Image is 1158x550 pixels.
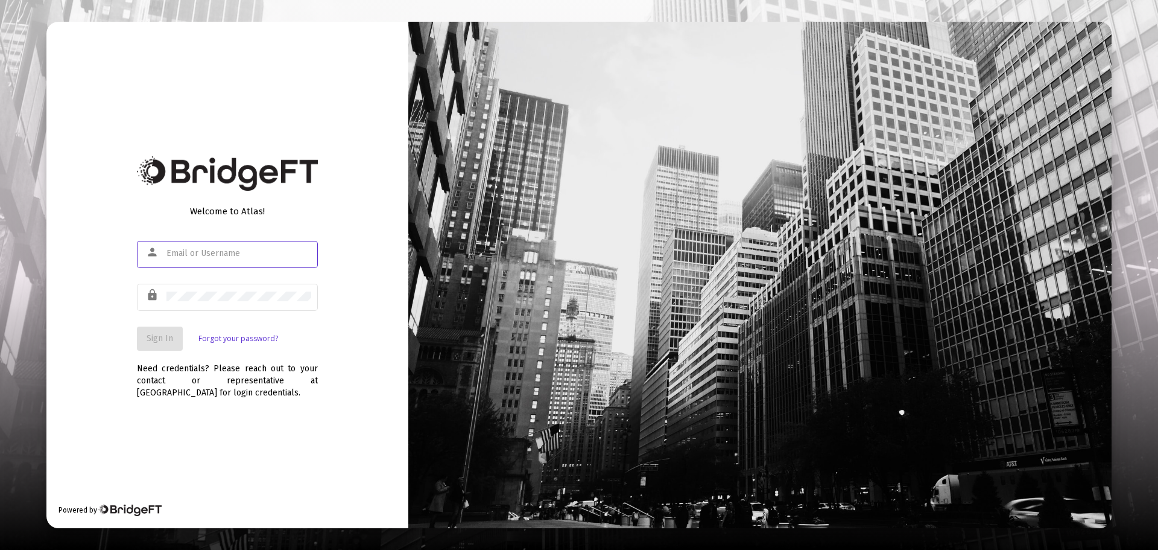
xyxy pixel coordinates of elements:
div: Powered by [59,504,162,516]
div: Welcome to Atlas! [137,205,318,217]
mat-icon: person [146,245,160,260]
img: Bridge Financial Technology Logo [98,504,162,516]
button: Sign In [137,327,183,351]
div: Need credentials? Please reach out to your contact or representative at [GEOGRAPHIC_DATA] for log... [137,351,318,399]
img: Bridge Financial Technology Logo [137,156,318,191]
a: Forgot your password? [198,333,278,345]
span: Sign In [147,333,173,344]
input: Email or Username [166,249,311,258]
mat-icon: lock [146,288,160,302]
